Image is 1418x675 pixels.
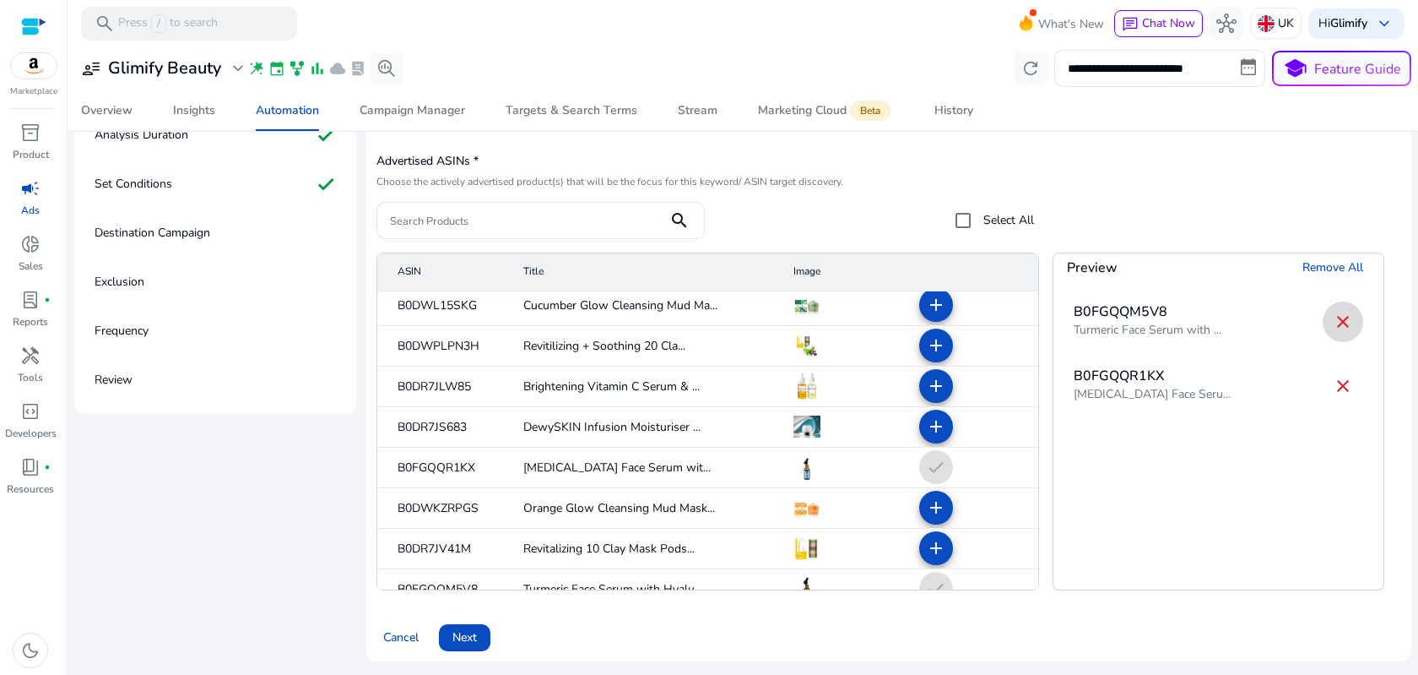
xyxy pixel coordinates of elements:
[1142,15,1195,31] span: Chat Now
[376,175,1035,188] p: Choose the actively advertised product(s) that will be the focus for this keyword/ ASIN target di...
[44,297,51,303] span: fiber_manual_record
[1014,52,1047,85] button: refresh
[793,575,820,602] img: Turmeric Face Serum with Hyaluronic Acid & Ginger | Brightening, Anti-Aging & Hydrating Facial Se...
[793,494,820,521] img: Orange Glow Cleansing Mud Mask - Brightening Detox Face Mask with Natural Clay, Orange Extract & ...
[95,220,210,247] p: Destination Campaign
[95,367,133,394] p: Review
[1074,322,1221,339] div: Turmeric Face Serum with ...
[349,60,366,77] span: lab_profile
[95,122,188,149] p: Analysis Duration
[13,314,48,329] p: Reports
[256,105,319,117] div: Automation
[1122,16,1139,33] span: chat
[377,529,510,569] mat-cell: B0DR7JV41M
[316,122,336,149] mat-icon: check
[1314,59,1401,79] p: Feature Guide
[1278,8,1294,38] p: UK
[1296,254,1370,281] button: Remove All
[376,58,397,79] span: search_insights
[510,529,780,569] mat-cell: Revitalizing 10 Clay Mask Pods...
[360,105,465,117] div: Campaign Manager
[377,407,510,448] mat-cell: B0DR7JS683
[1272,51,1411,86] button: schoolFeature Guide
[377,286,510,326] mat-cell: B0DWL15SKG
[151,14,166,33] span: /
[81,58,101,79] span: user_attributes
[108,58,221,79] h3: Glimify Beauty
[289,60,306,77] span: family_history
[659,210,700,231] mat-icon: search
[506,105,637,117] div: Targets & Search Terms
[452,629,477,646] span: Next
[95,318,149,345] p: Frequency
[118,14,218,33] p: Press to search
[1074,386,1231,403] div: [MEDICAL_DATA] Face Seru...
[1333,376,1353,396] mat-icon: close
[1374,14,1394,34] span: keyboard_arrow_down
[793,291,820,318] img: Cucumber Glow Cleansing Mud Mask - Hydrating Detox Face Mask with Natural Clay, Cucumber Extract ...
[793,373,820,400] img: Brightening Vitamin C Serum & Retinol Set – Hydrating Skincare with Hyaluronic Acid for Glass Ski...
[1302,259,1363,276] span: Remove All
[309,60,326,77] span: bar_chart
[1067,260,1118,276] h4: Preview
[7,482,54,497] p: Resources
[926,538,946,558] mat-icon: add
[934,105,973,117] div: History
[1074,302,1221,322] div: B0FGQQM5V8
[20,290,41,310] span: lab_profile
[1258,15,1275,32] img: uk.svg
[95,171,172,198] p: Set Conditions
[980,211,1034,229] label: Select All
[95,269,144,296] p: Exclusion
[20,178,41,199] span: campaign
[268,60,285,77] span: event
[510,488,780,529] mat-cell: Orange Glow Cleansing Mud Mask...
[1330,15,1367,31] b: Glimify
[5,426,57,441] p: Developers
[793,535,820,562] img: Revitalizing 10 Clay Mask Pods – Avocado, Dead Sea, Tea Tree, Turmeric & 24K Gold – Detoxifying, ...
[1074,366,1231,386] div: B0FGQQR1KX
[793,413,820,440] img: DewySKIN Infusion Moisturiser with 5% Hyaluronic Acid, Shea Butter & Licorice – Hydrating Face Cr...
[20,457,41,477] span: book_4
[793,332,820,359] img: Revitilizing + Soothing 20 Clay Mask Pods
[780,253,906,291] mat-header-cell: Image
[926,498,946,518] mat-icon: add
[173,105,215,117] div: Insights
[377,367,510,407] mat-cell: B0DR7JLW85
[228,58,248,79] span: expand_more
[850,101,890,121] span: Beta
[316,171,336,198] mat-icon: check
[510,569,780,610] mat-cell: Turmeric Face Serum with Hyalu...
[20,234,41,254] span: donut_small
[1114,10,1203,37] button: chatChat Now
[1333,312,1353,332] mat-icon: close
[370,52,403,85] button: search_insights
[1216,14,1237,34] span: hub
[793,454,820,481] img: Hyaluronic Acid Face Serum with Aloe & Panthenol | Deep Hydration & Plumping Facial Serum | Multi...
[1210,7,1243,41] button: hub
[678,105,717,117] div: Stream
[510,326,780,367] mat-cell: Revitilizing + Soothing 20 Cla...
[510,286,780,326] mat-cell: Cucumber Glow Cleansing Mud Ma...
[11,53,57,79] img: amazon.svg
[377,488,510,529] mat-cell: B0DWKZRPGS
[926,295,946,315] mat-icon: add
[13,147,49,162] p: Product
[95,14,115,34] span: search
[510,367,780,407] mat-cell: Brightening Vitamin C Serum & ...
[81,105,133,117] div: Overview
[20,401,41,422] span: code_blocks
[248,60,265,77] span: wand_stars
[510,448,780,488] mat-cell: [MEDICAL_DATA] Face Serum wit...
[44,464,51,471] span: fiber_manual_record
[439,624,490,651] button: Next
[510,407,780,448] mat-cell: DewySKIN Infusion Moisturiser ...
[19,259,43,274] p: Sales
[1283,57,1307,81] span: school
[329,60,346,77] span: cloud
[377,448,510,488] mat-cell: B0FGQQR1KX
[377,253,510,291] mat-header-cell: ASIN
[926,335,946,356] mat-icon: add
[376,155,1035,169] h5: Advertised ASINs *
[758,104,894,117] div: Marketing Cloud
